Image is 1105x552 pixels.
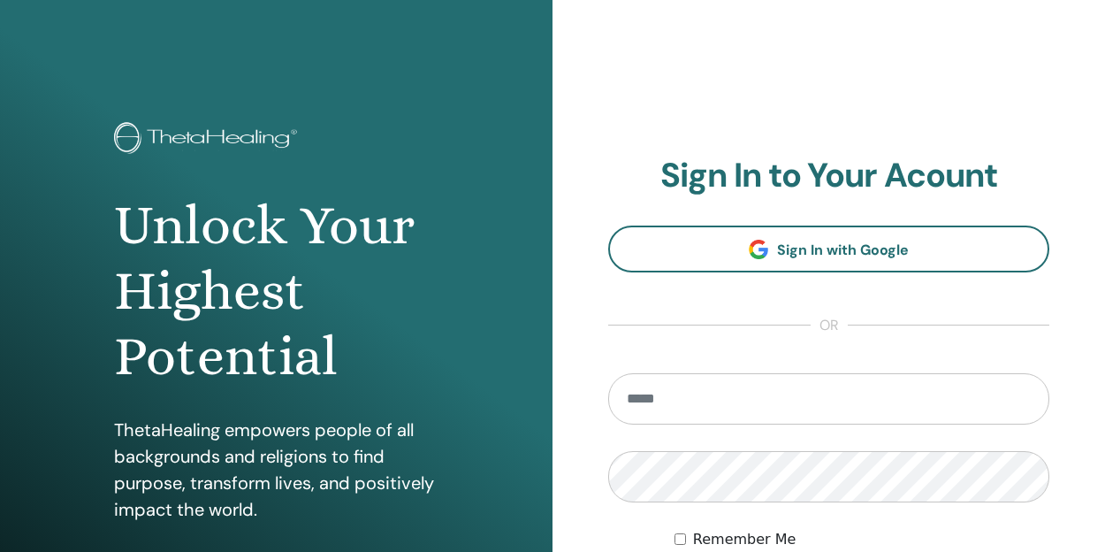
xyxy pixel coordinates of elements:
[114,193,438,390] h1: Unlock Your Highest Potential
[674,529,1049,550] div: Keep me authenticated indefinitely or until I manually logout
[777,241,909,259] span: Sign In with Google
[811,315,848,336] span: or
[693,529,796,550] label: Remember Me
[608,226,1049,272] a: Sign In with Google
[114,417,438,523] p: ThetaHealing empowers people of all backgrounds and religions to find purpose, transform lives, a...
[608,156,1049,196] h2: Sign In to Your Acount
